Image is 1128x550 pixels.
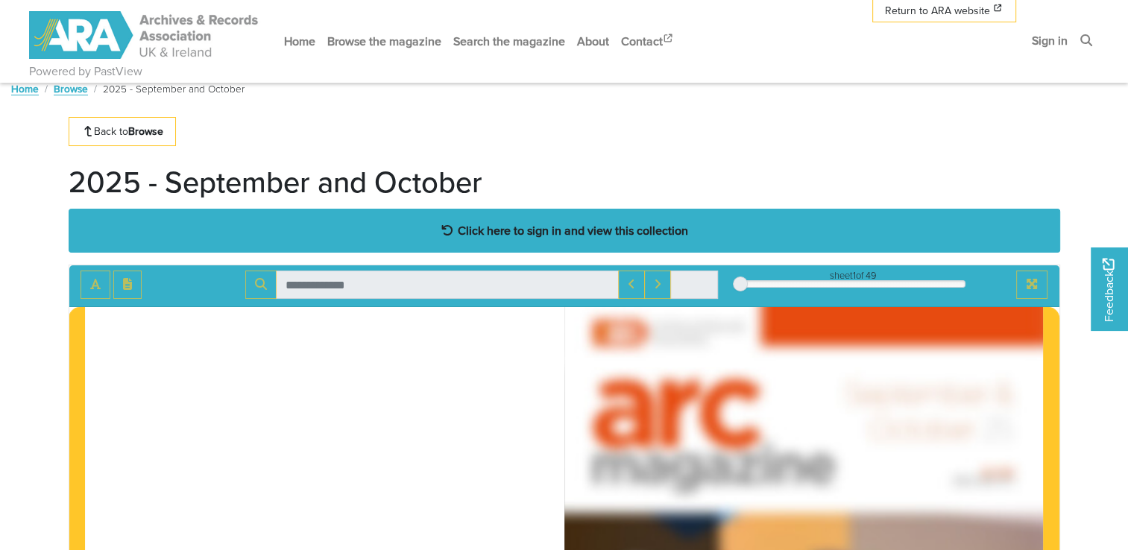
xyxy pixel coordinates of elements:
[128,124,163,139] strong: Browse
[321,22,447,61] a: Browse the magazine
[29,11,260,59] img: ARA - ARC Magazine | Powered by PastView
[644,271,671,299] button: Next Match
[11,81,39,96] a: Home
[54,81,88,96] a: Browse
[69,209,1060,253] a: Click here to sign in and view this collection
[571,22,615,61] a: About
[81,271,110,299] button: Toggle text selection (Alt+T)
[245,271,277,299] button: Search
[1100,259,1118,322] span: Feedback
[103,81,245,96] span: 2025 - September and October
[29,63,142,80] a: Powered by PastView
[69,117,177,146] a: Back toBrowse
[447,22,571,61] a: Search the magazine
[278,22,321,61] a: Home
[615,22,681,61] a: Contact
[885,3,990,19] span: Return to ARA website
[853,268,856,282] span: 1
[618,271,645,299] button: Previous Match
[458,222,688,238] strong: Click here to sign in and view this collection
[29,3,260,68] a: ARA - ARC Magazine | Powered by PastView logo
[1091,247,1128,331] a: Would you like to provide feedback?
[1026,21,1074,60] a: Sign in
[69,164,482,200] h1: 2025 - September and October
[113,271,142,299] button: Open transcription window
[276,271,619,299] input: Search for
[740,268,965,282] div: sheet of 49
[1016,271,1047,299] button: Full screen mode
